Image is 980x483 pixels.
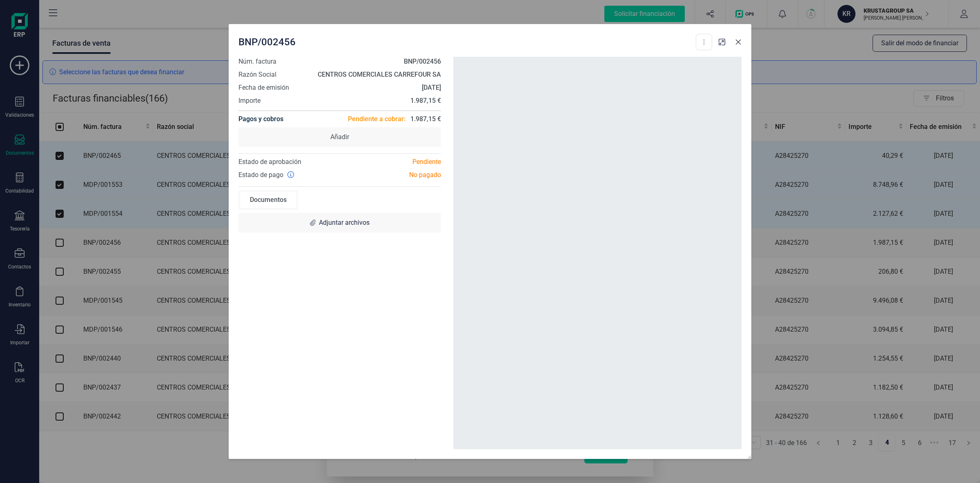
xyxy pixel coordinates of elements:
span: Estado de pago [238,170,283,180]
div: Pendiente [340,157,447,167]
span: Añadir [330,132,349,142]
div: No pagado [340,170,447,180]
span: Razón Social [238,70,276,80]
strong: [DATE] [422,84,441,91]
span: Adjuntar archivos [319,218,370,228]
h4: Pagos y cobros [238,111,283,127]
strong: 1.987,15 € [410,97,441,104]
span: Pendiente a cobrar: [348,114,405,124]
span: 1.987,15 € [410,114,441,124]
span: BNP/002456 [238,35,296,49]
span: Estado de aprobación [238,158,301,166]
div: Adjuntar archivos [238,213,441,233]
span: Importe [238,96,261,106]
span: Fecha de emisión [238,83,289,93]
strong: BNP/002456 [404,58,441,65]
span: Núm. factura [238,57,276,66]
strong: CENTROS COMERCIALES CARREFOUR SA [318,71,441,78]
div: Documentos [240,192,296,208]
